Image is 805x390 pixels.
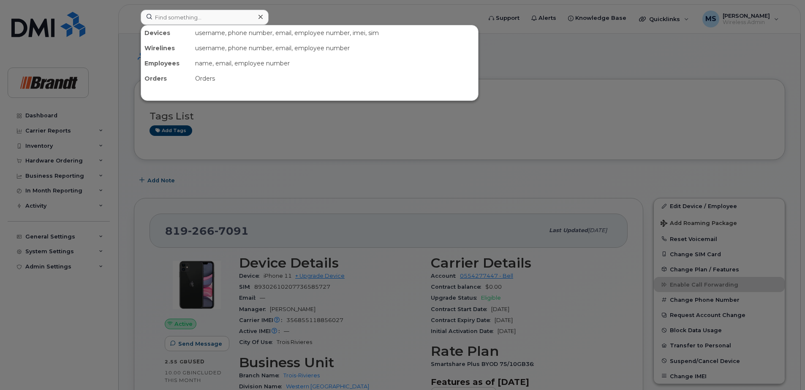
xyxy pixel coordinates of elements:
div: username, phone number, email, employee number [192,41,478,56]
div: Orders [141,71,192,86]
div: name, email, employee number [192,56,478,71]
div: username, phone number, email, employee number, imei, sim [192,25,478,41]
div: Devices [141,25,192,41]
div: Orders [192,71,478,86]
div: Employees [141,56,192,71]
div: Wirelines [141,41,192,56]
